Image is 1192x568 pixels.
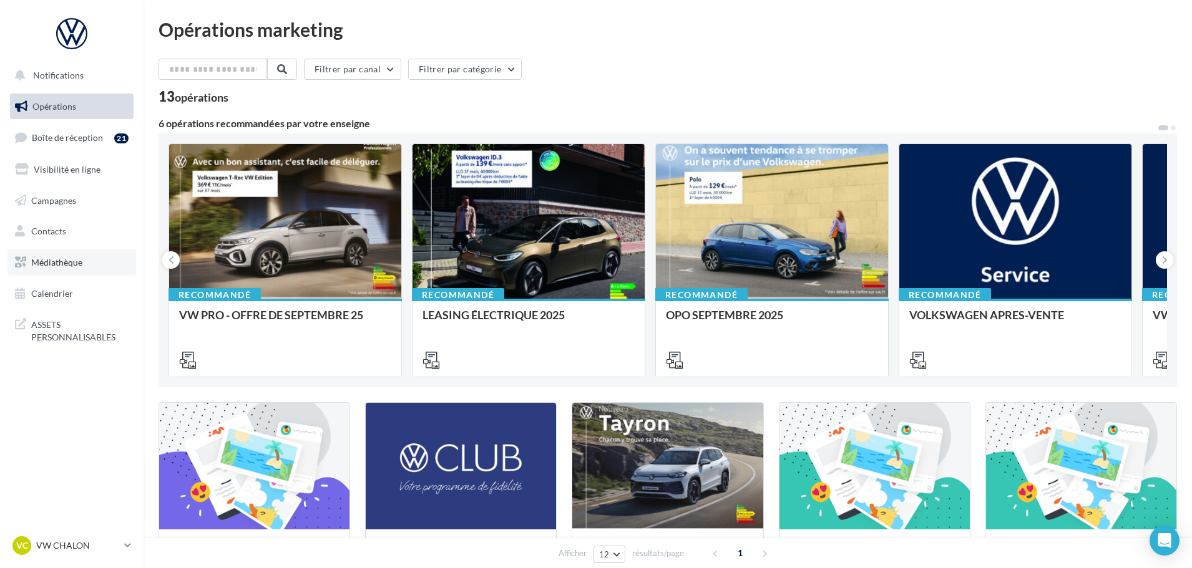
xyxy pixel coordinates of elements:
span: ASSETS PERSONNALISABLES [31,316,129,343]
span: 1 [730,543,750,563]
span: Notifications [33,70,84,80]
button: Notifications [7,62,131,89]
div: Opérations marketing [159,20,1177,39]
span: 12 [599,549,610,559]
div: Recommandé [412,288,504,302]
span: Calendrier [31,288,73,299]
span: résultats/page [632,547,684,559]
span: Médiathèque [31,257,82,267]
span: VC [16,539,28,552]
span: Afficher [559,547,587,559]
div: VOLKSWAGEN APRES-VENTE [909,309,1121,334]
a: Opérations [7,94,136,120]
a: Visibilité en ligne [7,156,136,183]
a: ASSETS PERSONNALISABLES [7,311,136,348]
div: VW PRO - OFFRE DE SEPTEMBRE 25 [179,309,391,334]
div: 13 [159,90,228,103]
a: Contacts [7,218,136,244]
a: Campagnes [7,188,136,214]
button: Filtrer par canal [304,59,401,80]
span: Campagnes [31,195,76,205]
p: VW CHALON [36,539,119,552]
div: LEASING ÉLECTRIQUE 2025 [423,309,635,334]
a: Calendrier [7,281,136,307]
div: OPO SEPTEMBRE 2025 [666,309,878,334]
div: Recommandé [655,288,748,302]
a: VC VW CHALON [10,534,134,557]
div: Recommandé [899,288,991,302]
span: Opérations [32,101,76,112]
div: 21 [114,133,129,143]
span: Visibilité en ligne [34,164,100,175]
a: Boîte de réception21 [7,124,136,151]
span: Boîte de réception [32,132,103,143]
div: Recommandé [169,288,261,302]
button: Filtrer par catégorie [408,59,522,80]
span: Contacts [31,226,66,236]
button: 12 [594,546,625,563]
div: 6 opérations recommandées par votre enseigne [159,118,1157,128]
div: opérations [175,92,228,103]
div: Open Intercom Messenger [1150,526,1180,556]
a: Médiathèque [7,249,136,276]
